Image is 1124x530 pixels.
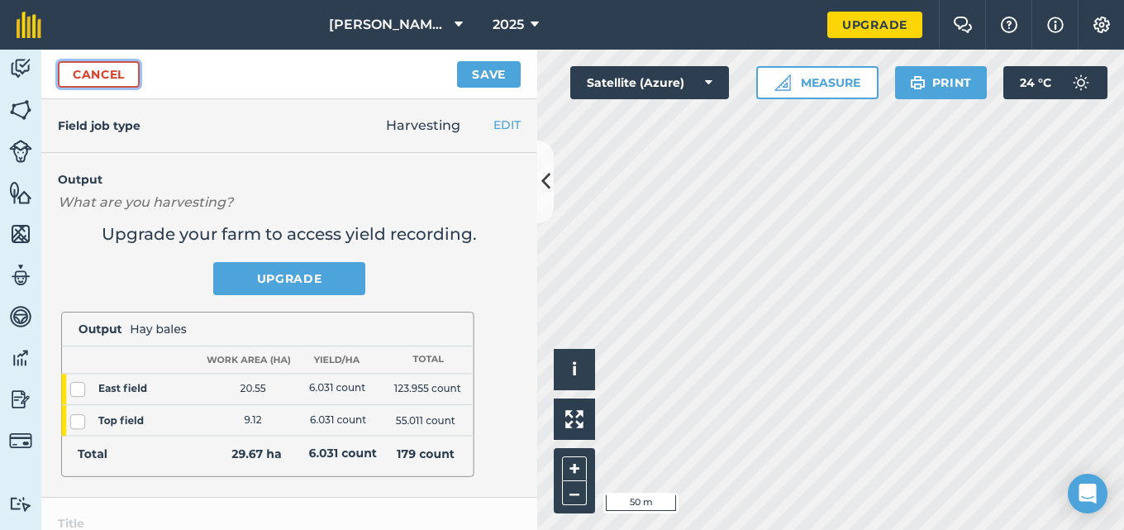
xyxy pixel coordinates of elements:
div: Open Intercom Messenger [1068,474,1107,513]
img: A cog icon [1092,17,1112,33]
button: Measure [756,66,879,99]
button: Satellite (Azure) [570,66,729,99]
button: Save [457,61,521,88]
img: svg+xml;base64,PD94bWwgdmVyc2lvbj0iMS4wIiBlbmNvZGluZz0idXRmLTgiPz4KPCEtLSBHZW5lcmF0b3I6IEFkb2JlIE... [9,263,32,288]
span: 2025 [493,15,524,35]
img: svg+xml;base64,PHN2ZyB4bWxucz0iaHR0cDovL3d3dy53My5vcmcvMjAwMC9zdmciIHdpZHRoPSIxOSIgaGVpZ2h0PSIyNC... [910,73,926,93]
button: Print [895,66,988,99]
img: svg+xml;base64,PD94bWwgdmVyc2lvbj0iMS4wIiBlbmNvZGluZz0idXRmLTgiPz4KPCEtLSBHZW5lcmF0b3I6IEFkb2JlIE... [9,429,32,452]
button: EDIT [493,116,521,134]
img: svg+xml;base64,PD94bWwgdmVyc2lvbj0iMS4wIiBlbmNvZGluZz0idXRmLTgiPz4KPCEtLSBHZW5lcmF0b3I6IEFkb2JlIE... [1064,66,1098,99]
button: + [562,456,587,481]
img: svg+xml;base64,PHN2ZyB4bWxucz0iaHR0cDovL3d3dy53My5vcmcvMjAwMC9zdmciIHdpZHRoPSI1NiIgaGVpZ2h0PSI2MC... [9,98,32,122]
span: i [572,359,577,380]
span: Harvesting [386,117,460,133]
img: svg+xml;base64,PD94bWwgdmVyc2lvbj0iMS4wIiBlbmNvZGluZz0idXRmLTgiPz4KPCEtLSBHZW5lcmF0b3I6IEFkb2JlIE... [9,346,32,370]
img: svg+xml;base64,PHN2ZyB4bWxucz0iaHR0cDovL3d3dy53My5vcmcvMjAwMC9zdmciIHdpZHRoPSI1NiIgaGVpZ2h0PSI2MC... [9,180,32,205]
em: What are you harvesting? [58,194,233,210]
button: 24 °C [1003,66,1107,99]
img: svg+xml;base64,PHN2ZyB4bWxucz0iaHR0cDovL3d3dy53My5vcmcvMjAwMC9zdmciIHdpZHRoPSI1NiIgaGVpZ2h0PSI2MC... [9,222,32,246]
img: svg+xml;base64,PD94bWwgdmVyc2lvbj0iMS4wIiBlbmNvZGluZz0idXRmLTgiPz4KPCEtLSBHZW5lcmF0b3I6IEFkb2JlIE... [9,304,32,329]
img: Ruler icon [774,74,791,91]
img: fieldmargin Logo [17,12,41,38]
img: svg+xml;base64,PD94bWwgdmVyc2lvbj0iMS4wIiBlbmNvZGluZz0idXRmLTgiPz4KPCEtLSBHZW5lcmF0b3I6IEFkb2JlIE... [9,496,32,512]
img: Four arrows, one pointing top left, one top right, one bottom right and the last bottom left [565,410,583,428]
button: – [562,481,587,505]
h4: Output [58,170,521,189]
h4: Field job type [58,117,140,135]
h2: Upgrade your farm to access yield recording. [61,222,517,246]
img: svg+xml;base64,PD94bWwgdmVyc2lvbj0iMS4wIiBlbmNvZGluZz0idXRmLTgiPz4KPCEtLSBHZW5lcmF0b3I6IEFkb2JlIE... [9,140,32,163]
img: A question mark icon [999,17,1019,33]
span: 24 ° C [1020,66,1051,99]
button: i [554,349,595,390]
img: svg+xml;base64,PD94bWwgdmVyc2lvbj0iMS4wIiBlbmNvZGluZz0idXRmLTgiPz4KPCEtLSBHZW5lcmF0b3I6IEFkb2JlIE... [9,387,32,412]
img: svg+xml;base64,PD94bWwgdmVyc2lvbj0iMS4wIiBlbmNvZGluZz0idXRmLTgiPz4KPCEtLSBHZW5lcmF0b3I6IEFkb2JlIE... [9,56,32,81]
a: Cancel [58,61,140,88]
a: Upgrade [213,262,365,295]
span: [PERSON_NAME]'s Farm [329,15,448,35]
img: svg+xml;base64,PHN2ZyB4bWxucz0iaHR0cDovL3d3dy53My5vcmcvMjAwMC9zdmciIHdpZHRoPSIxNyIgaGVpZ2h0PSIxNy... [1047,15,1064,35]
img: Two speech bubbles overlapping with the left bubble in the forefront [953,17,973,33]
a: Upgrade [827,12,922,38]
